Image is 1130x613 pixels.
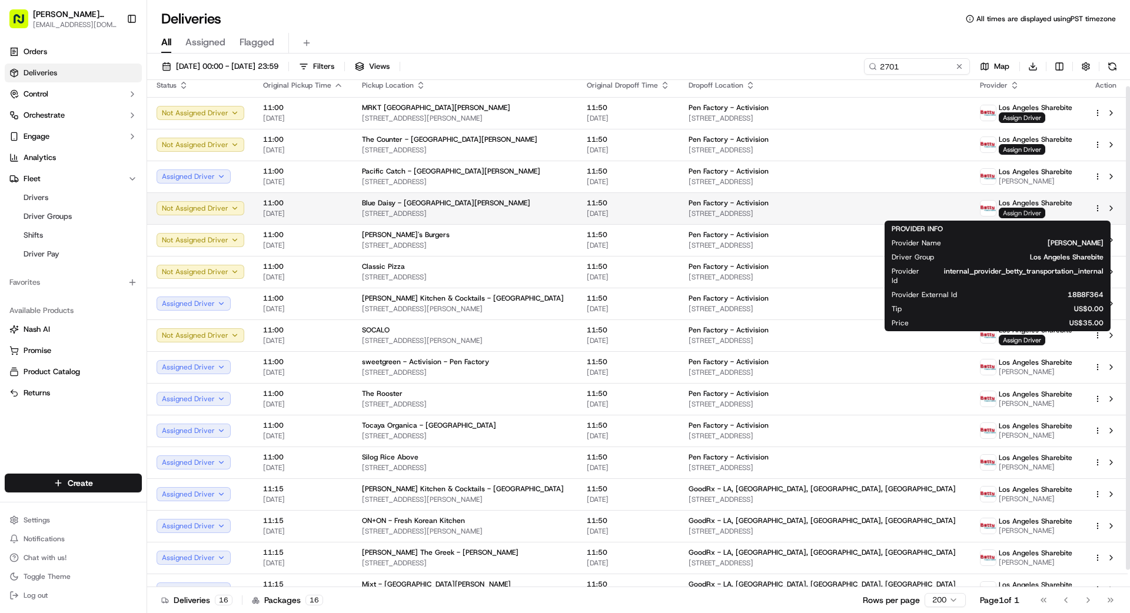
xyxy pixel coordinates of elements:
[176,61,278,72] span: [DATE] 00:00 - [DATE] 23:59
[263,527,343,536] span: [DATE]
[999,399,1072,408] span: [PERSON_NAME]
[5,362,142,381] button: Product Catalog
[864,58,970,75] input: Type to search
[263,209,343,218] span: [DATE]
[689,209,961,218] span: [STREET_ADDRESS]
[53,124,162,134] div: We're available if you need us!
[999,389,1072,399] span: Los Angeles Sharebite
[981,359,996,375] img: betty.jpg
[920,304,1104,314] span: US$0.00
[689,198,769,208] span: Pen Factory - Activision
[999,358,1072,367] span: Los Angeles Sharebite
[362,177,568,186] span: [STREET_ADDRESS]
[5,320,142,339] button: Nash AI
[263,198,343,208] span: 11:00
[892,318,909,328] span: Price
[999,485,1072,494] span: Los Angeles Sharebite
[24,211,72,222] span: Driver Groups
[689,304,961,314] span: [STREET_ADDRESS]
[24,152,56,163] span: Analytics
[200,116,214,130] button: Start new chat
[24,230,43,241] span: Shifts
[68,182,72,192] span: •
[7,258,95,279] a: 📗Knowledge Base
[362,368,568,377] span: [STREET_ADDRESS]
[263,516,343,525] span: 11:15
[83,291,142,301] a: Powered byPylon
[981,582,996,597] img: betty.jpg
[994,61,1009,72] span: Map
[976,290,1104,299] span: 18B8F364
[161,35,171,49] span: All
[5,301,142,320] div: Available Products
[981,328,996,343] img: betty.jpg
[263,241,343,250] span: [DATE]
[5,5,122,33] button: [PERSON_NAME] Transportation[EMAIL_ADDRESS][DOMAIN_NAME]
[689,357,769,367] span: Pen Factory - Activision
[36,182,65,192] span: bettytllc
[31,76,212,88] input: Got a question? Start typing here...
[362,114,568,123] span: [STREET_ADDRESS][PERSON_NAME]
[263,336,343,345] span: [DATE]
[689,558,961,568] span: [STREET_ADDRESS]
[953,252,1104,262] span: Los Angeles Sharebite
[263,135,343,144] span: 11:00
[24,110,65,121] span: Orchestrate
[5,341,142,360] button: Promise
[362,304,568,314] span: [STREET_ADDRESS][PERSON_NAME]
[117,292,142,301] span: Pylon
[587,325,670,335] span: 11:50
[5,85,142,104] button: Control
[976,14,1116,24] span: All times are displayed using PST timezone
[999,167,1072,176] span: Los Angeles Sharebite
[587,484,670,494] span: 11:50
[999,103,1072,112] span: Los Angeles Sharebite
[157,138,244,152] button: Not Assigned Driver
[263,431,343,441] span: [DATE]
[362,135,537,144] span: The Counter - [GEOGRAPHIC_DATA][PERSON_NAME]
[981,455,996,470] img: betty.jpg
[689,272,961,282] span: [STREET_ADDRESS]
[157,424,231,438] button: Assigned Driver
[185,35,225,49] span: Assigned
[24,515,50,525] span: Settings
[24,68,57,78] span: Deliveries
[24,534,65,544] span: Notifications
[689,399,961,409] span: [STREET_ADDRESS]
[263,463,343,472] span: [DATE]
[981,550,996,565] img: betty.jpg
[161,9,221,28] h1: Deliveries
[157,81,177,90] span: Status
[892,238,941,248] span: Provider Name
[362,81,414,90] span: Pickup Location
[157,487,231,501] button: Assigned Driver
[95,258,194,279] a: 💻API Documentation
[362,558,568,568] span: [STREET_ADDRESS]
[263,81,331,90] span: Original Pickup Time
[305,595,323,605] div: 16
[157,201,244,215] button: Not Assigned Driver
[240,35,274,49] span: Flagged
[981,487,996,502] img: betty.jpg
[981,391,996,407] img: betty.jpg
[689,431,961,441] span: [STREET_ADDRESS]
[689,579,956,589] span: GoodRx - LA, [GEOGRAPHIC_DATA], [GEOGRAPHIC_DATA], [GEOGRAPHIC_DATA]
[263,103,343,112] span: 11:00
[587,452,670,462] span: 11:50
[157,360,231,374] button: Assigned Driver
[362,357,489,367] span: sweetgreen - Activision - Pen Factory
[981,169,996,184] img: betty.jpg
[53,112,193,124] div: Start new chat
[892,266,925,285] span: Provider Id
[999,462,1072,472] span: [PERSON_NAME]
[689,452,769,462] span: Pen Factory - Activision
[362,495,568,504] span: [STREET_ADDRESS][PERSON_NAME]
[587,558,670,568] span: [DATE]
[689,389,769,398] span: Pen Factory - Activision
[9,345,137,356] a: Promise
[960,238,1104,248] span: [PERSON_NAME]
[587,294,670,303] span: 11:50
[587,357,670,367] span: 11:50
[24,591,48,600] span: Log out
[25,112,46,134] img: 4281594248423_2fcf9dad9f2a874258b8_72.png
